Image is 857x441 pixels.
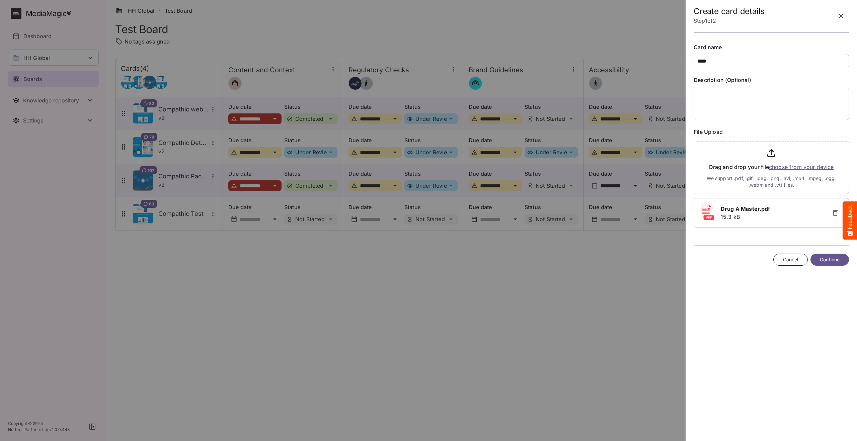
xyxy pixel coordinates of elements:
label: Card name [694,43,849,51]
button: Continue [810,254,849,266]
button: Cancel [773,254,808,266]
img: pdf.svg [699,204,715,220]
label: Description (Optional) [694,76,849,84]
button: Feedback [843,201,857,240]
label: File Upload [694,128,849,136]
span: Continue [820,256,840,264]
p: Step 1 of 2 [694,16,765,25]
b: Drug A Master.pdf [721,205,770,212]
span: Cancel [783,256,798,264]
a: Drug A Master.pdf [721,205,825,213]
p: 15.3 kB [721,213,825,221]
h2: Create card details [694,7,765,16]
